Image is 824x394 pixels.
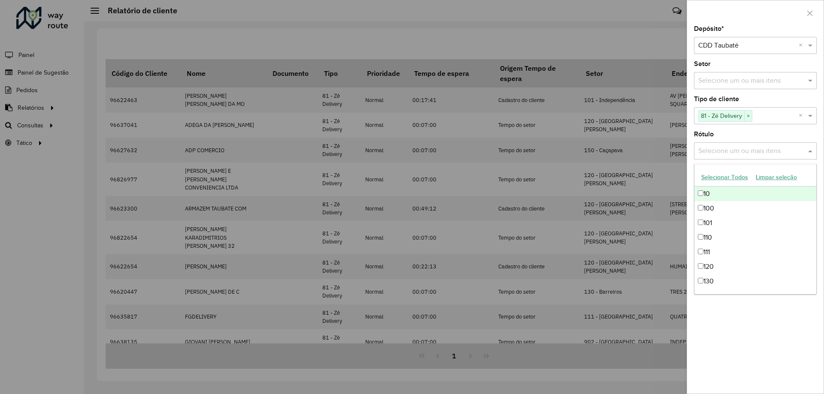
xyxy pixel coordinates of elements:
[694,164,817,295] ng-dropdown-panel: Options list
[694,59,711,69] label: Setor
[799,111,806,121] span: Clear all
[694,230,816,245] div: 110
[752,171,801,184] button: Limpar seleção
[694,94,739,104] label: Tipo de cliente
[697,171,752,184] button: Selecionar Todos
[699,111,744,121] span: 81 - Zé Delivery
[694,259,816,274] div: 120
[694,24,724,34] label: Depósito
[694,289,816,303] div: 131
[694,201,816,216] div: 100
[694,245,816,259] div: 111
[744,111,752,121] span: ×
[694,216,816,230] div: 101
[694,129,714,139] label: Rótulo
[694,186,816,201] div: 10
[799,40,806,51] span: Clear all
[694,274,816,289] div: 130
